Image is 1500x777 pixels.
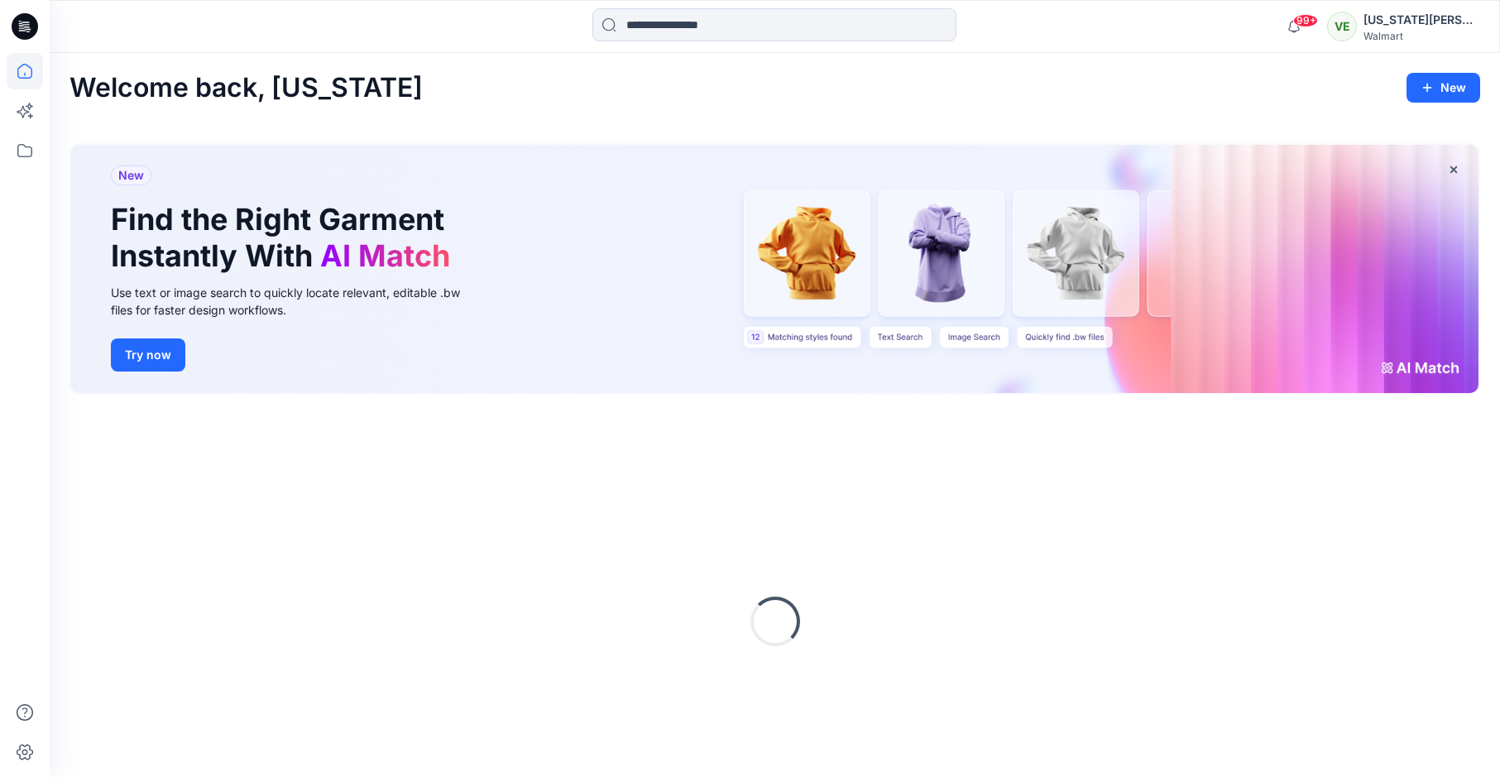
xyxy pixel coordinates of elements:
[69,73,423,103] h2: Welcome back, [US_STATE]
[1293,14,1318,27] span: 99+
[111,284,483,319] div: Use text or image search to quickly locate relevant, editable .bw files for faster design workflows.
[320,237,450,274] span: AI Match
[111,338,185,372] button: Try now
[111,202,458,273] h1: Find the Right Garment Instantly With
[1407,73,1480,103] button: New
[118,165,144,185] span: New
[1363,10,1479,30] div: [US_STATE][PERSON_NAME]
[1327,12,1357,41] div: VE
[1363,30,1479,42] div: Walmart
